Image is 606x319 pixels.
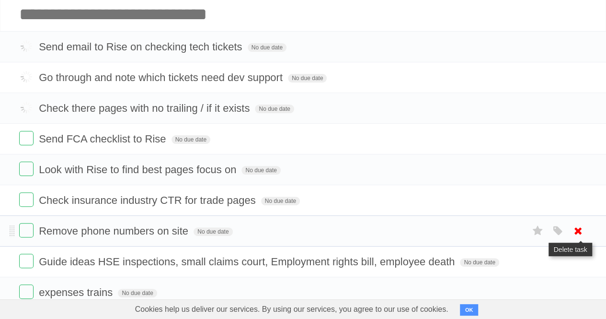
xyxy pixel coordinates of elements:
label: Done [19,284,34,299]
label: Star task [528,223,547,239]
span: No due date [118,289,157,297]
span: Go through and note which tickets need dev support [39,71,285,83]
span: Guide ideas HSE inspections, small claims court, Employment rights bill, employee death [39,256,457,268]
label: Done [19,131,34,145]
span: Check there pages with no trailing / if it exists [39,102,252,114]
label: Done [19,70,34,84]
span: No due date [241,166,280,175]
span: No due date [248,43,286,52]
label: Done [19,100,34,115]
span: Cookies help us deliver our services. By using our services, you agree to our use of cookies. [126,300,458,319]
label: Done [19,162,34,176]
span: No due date [261,197,300,205]
span: Send FCA checklist to Rise [39,133,168,145]
span: Check insurance industry CTR for trade pages [39,194,258,206]
span: No due date [172,135,210,144]
span: No due date [460,258,499,267]
label: Done [19,192,34,207]
span: Remove phone numbers on site [39,225,191,237]
label: Done [19,39,34,53]
span: Look with Rise to find best pages focus on [39,164,239,176]
span: No due date [194,227,232,236]
span: Send email to Rise on checking tech tickets [39,41,244,53]
span: No due date [288,74,327,83]
label: Done [19,223,34,237]
button: OK [460,304,479,316]
label: Done [19,254,34,268]
span: expenses trains [39,286,115,298]
span: No due date [255,105,294,113]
